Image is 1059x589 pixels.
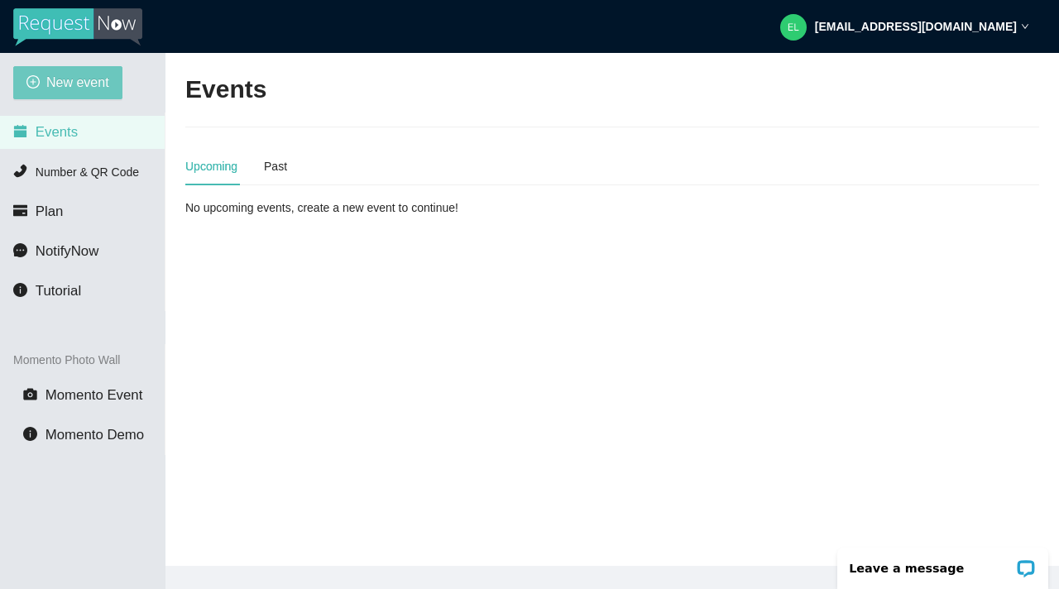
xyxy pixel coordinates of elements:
img: 523f038711ccec35dd020c5177030e68 [780,14,807,41]
span: down [1021,22,1029,31]
div: No upcoming events, create a new event to continue! [185,199,461,217]
strong: [EMAIL_ADDRESS][DOMAIN_NAME] [815,20,1017,33]
span: info-circle [13,283,27,297]
span: NotifyNow [36,243,98,259]
span: calendar [13,124,27,138]
span: info-circle [23,427,37,441]
span: plus-circle [26,75,40,91]
span: Number & QR Code [36,165,139,179]
button: plus-circleNew event [13,66,122,99]
div: Past [264,157,287,175]
span: Momento Demo [46,427,144,443]
span: credit-card [13,204,27,218]
span: message [13,243,27,257]
span: New event [46,72,109,93]
span: phone [13,164,27,178]
span: Events [36,124,78,140]
span: Tutorial [36,283,81,299]
iframe: LiveChat chat widget [827,537,1059,589]
span: camera [23,387,37,401]
div: Upcoming [185,157,237,175]
img: RequestNow [13,8,142,46]
span: Momento Event [46,387,143,403]
span: Plan [36,204,64,219]
h2: Events [185,73,266,107]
